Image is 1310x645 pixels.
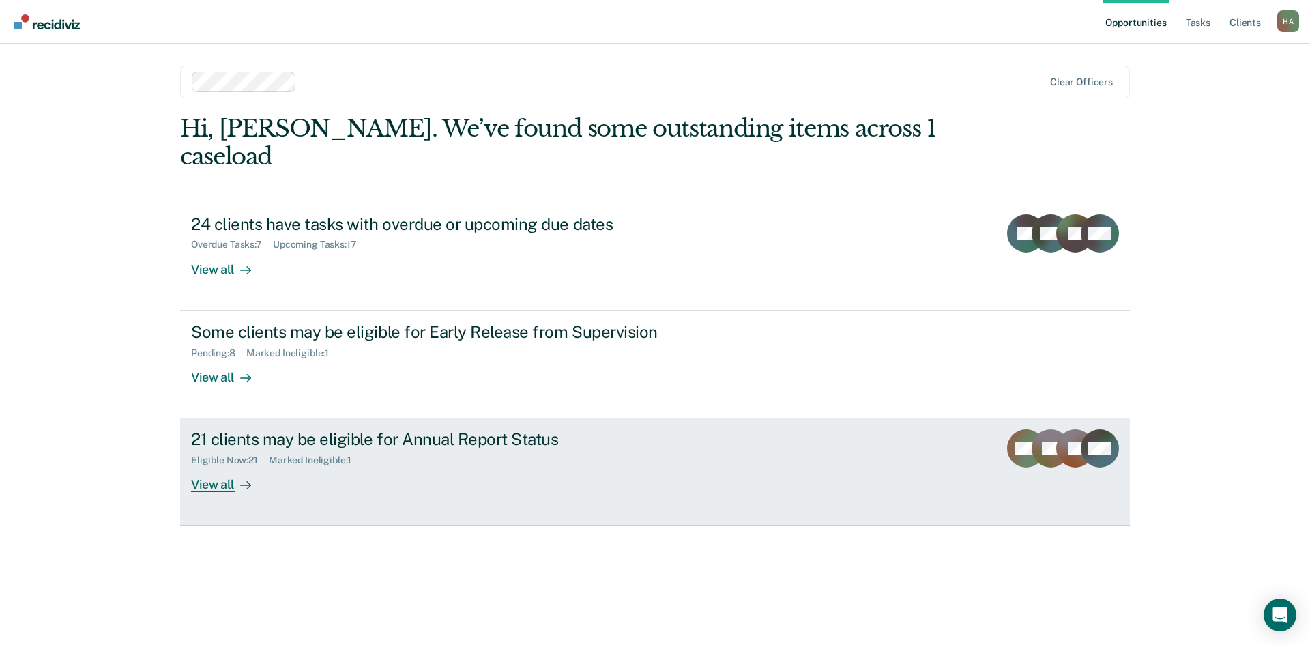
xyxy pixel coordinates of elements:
div: Some clients may be eligible for Early Release from Supervision [191,322,670,342]
div: Hi, [PERSON_NAME]. We’ve found some outstanding items across 1 caseload [180,115,940,171]
img: Recidiviz [14,14,80,29]
div: Pending : 8 [191,347,246,359]
div: View all [191,250,267,277]
div: 24 clients have tasks with overdue or upcoming due dates [191,214,670,234]
div: Overdue Tasks : 7 [191,239,273,250]
div: 21 clients may be eligible for Annual Report Status [191,429,670,449]
div: Eligible Now : 21 [191,455,269,466]
a: 21 clients may be eligible for Annual Report StatusEligible Now:21Marked Ineligible:1View all [180,418,1130,526]
div: H A [1277,10,1299,32]
a: Some clients may be eligible for Early Release from SupervisionPending:8Marked Ineligible:1View all [180,311,1130,418]
div: View all [191,466,267,493]
div: Open Intercom Messenger [1264,599,1296,631]
div: View all [191,358,267,385]
div: Clear officers [1050,76,1113,88]
div: Marked Ineligible : 1 [246,347,340,359]
div: Marked Ineligible : 1 [269,455,362,466]
button: Profile dropdown button [1277,10,1299,32]
div: Upcoming Tasks : 17 [273,239,368,250]
a: 24 clients have tasks with overdue or upcoming due datesOverdue Tasks:7Upcoming Tasks:17View all [180,203,1130,311]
